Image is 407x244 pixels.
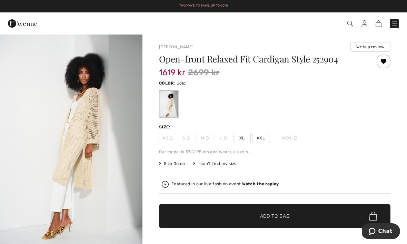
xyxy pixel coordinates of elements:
[169,136,173,140] img: ring-m.svg
[369,212,377,221] img: Bag.svg
[171,182,279,186] div: Featured in our live fashion event.
[162,181,169,188] img: Watch the replay
[159,45,193,49] a: [PERSON_NAME]
[362,223,400,241] iframe: Opens a widget where you can chat to one of our agents
[8,17,37,30] img: 1ère Avenue
[294,136,297,140] img: ring-m.svg
[159,61,185,77] span: 1619 kr
[376,20,381,27] img: Shopping Bag
[242,182,279,186] strong: Watch the replay
[361,20,367,27] img: My Info
[177,81,186,86] span: Gold
[159,81,175,86] span: Color:
[193,160,237,167] div: I can't find my size
[178,133,195,143] span: S
[215,133,232,143] span: L
[260,213,290,220] span: Add to Bag
[224,136,227,140] img: ring-m.svg
[350,42,390,52] button: Write a review
[159,55,352,64] h1: Open-front Relaxed Fit Cardigan Style 252904
[8,20,37,26] a: 1ère Avenue
[159,149,390,155] div: Our model is 5'9"/175 cm and wears a size 6.
[160,91,178,117] div: Gold
[188,66,219,79] span: 2699 kr
[187,136,190,140] img: ring-m.svg
[271,133,308,143] span: XXXL
[196,133,214,143] span: M
[159,160,185,167] span: Size Guide
[391,20,398,27] img: Menu
[179,4,228,7] a: Two ways to save. Up to 60%!
[252,133,269,143] span: XXL
[159,124,172,130] div: Size:
[347,21,353,27] img: Search
[159,133,176,143] span: XS
[159,204,390,228] button: Add to Bag
[206,136,209,140] img: ring-m.svg
[234,133,251,143] span: XL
